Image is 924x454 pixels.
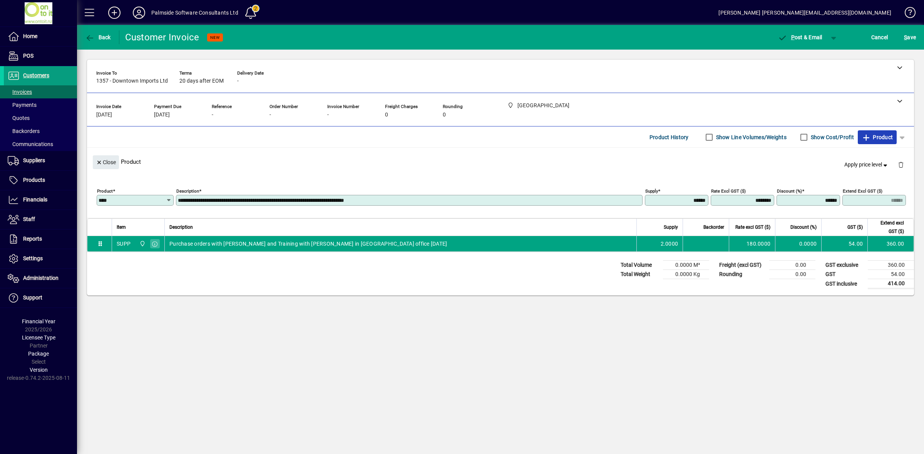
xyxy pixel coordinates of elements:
app-page-header-button: Back [77,30,119,44]
button: Apply price level [841,158,892,172]
td: 414.00 [868,279,914,289]
span: Item [117,223,126,231]
mat-label: Supply [645,188,658,194]
span: ave [904,31,916,43]
a: POS [4,47,77,66]
span: Extend excl GST ($) [872,219,904,236]
span: Communications [8,141,53,147]
button: Delete [892,155,910,174]
a: Financials [4,190,77,210]
mat-label: Extend excl GST ($) [843,188,882,194]
span: [DATE] [96,112,112,118]
span: Cancel [871,31,888,43]
span: P [791,34,795,40]
span: 2.0000 [661,240,678,248]
span: 0 [385,112,388,118]
span: - [212,112,213,118]
td: 54.00 [868,270,914,279]
td: 0.0000 Kg [663,270,709,279]
a: Reports [4,229,77,249]
button: Cancel [869,30,890,44]
div: [PERSON_NAME] [PERSON_NAME][EMAIL_ADDRESS][DOMAIN_NAME] [718,7,891,19]
td: 0.0000 [775,236,821,251]
a: Payments [4,98,77,111]
label: Show Line Volumes/Weights [715,133,787,141]
td: Total Weight [617,270,663,279]
div: Product [87,148,914,176]
span: Customers [23,72,49,78]
td: GST exclusive [822,261,868,270]
span: Backorder [703,223,724,231]
span: Settings [23,255,43,261]
td: GST inclusive [822,279,868,289]
span: Version [30,367,48,373]
span: Products [23,177,45,183]
span: Discount (%) [790,223,817,231]
span: Support [23,294,42,301]
a: Suppliers [4,151,77,170]
span: 20 days after EOM [179,78,224,84]
div: SUPP [117,240,131,248]
label: Show Cost/Profit [809,133,854,141]
span: Product [862,131,893,143]
span: Backorders [8,128,40,134]
a: Support [4,288,77,308]
span: Close [96,156,116,169]
a: Staff [4,210,77,229]
span: Description [169,223,193,231]
mat-label: Product [97,188,113,194]
button: Product History [646,130,692,144]
td: 360.00 [867,236,914,251]
a: Settings [4,249,77,268]
td: Total Volume [617,261,663,270]
span: Christchurch [137,239,146,248]
td: Freight (excl GST) [715,261,769,270]
span: Package [28,351,49,357]
span: 1357 - Downtown Imports Ltd [96,78,168,84]
span: 0 [443,112,446,118]
a: Products [4,171,77,190]
button: Product [858,130,897,144]
span: POS [23,53,33,59]
td: 0.0000 M³ [663,261,709,270]
div: Customer Invoice [125,31,199,43]
a: Administration [4,269,77,288]
mat-label: Discount (%) [777,188,802,194]
mat-label: Rate excl GST ($) [711,188,746,194]
span: Quotes [8,115,30,121]
span: Staff [23,216,35,222]
button: Post & Email [774,30,826,44]
span: Financial Year [22,318,55,324]
span: Payments [8,102,37,108]
span: GST ($) [847,223,863,231]
span: [DATE] [154,112,170,118]
button: Save [902,30,918,44]
span: NEW [210,35,220,40]
td: GST [822,270,868,279]
span: - [327,112,329,118]
span: S [904,34,907,40]
span: Licensee Type [22,334,55,341]
a: Communications [4,138,77,151]
a: Home [4,27,77,46]
button: Back [83,30,113,44]
span: Rate excl GST ($) [735,223,770,231]
a: Quotes [4,111,77,125]
span: - [237,78,239,84]
a: Invoices [4,85,77,98]
span: Financials [23,196,47,203]
span: Back [85,34,111,40]
span: Product History [649,131,689,143]
a: Knowledge Base [899,2,914,27]
button: Close [93,155,119,169]
span: Apply price level [844,161,889,169]
td: 54.00 [821,236,867,251]
span: Administration [23,275,59,281]
span: ost & Email [778,34,822,40]
app-page-header-button: Close [91,158,121,165]
td: 360.00 [868,261,914,270]
span: Supply [664,223,678,231]
span: Suppliers [23,157,45,163]
td: Rounding [715,270,769,279]
span: Invoices [8,89,32,95]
